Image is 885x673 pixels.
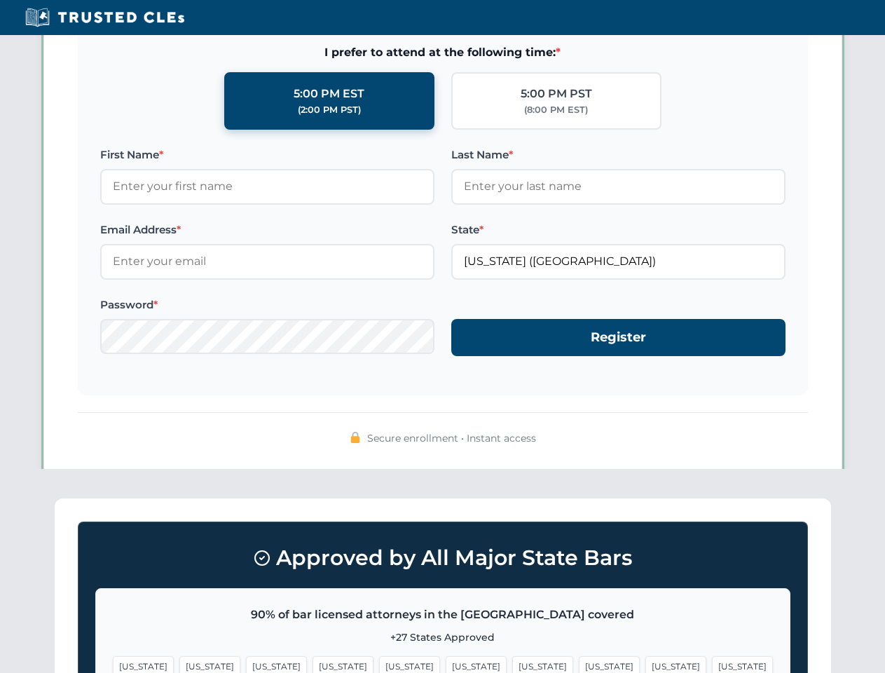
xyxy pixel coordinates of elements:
[521,85,592,103] div: 5:00 PM PST
[100,147,434,163] label: First Name
[350,432,361,443] img: 🔒
[451,222,785,238] label: State
[113,630,773,645] p: +27 States Approved
[524,103,588,117] div: (8:00 PM EST)
[100,43,785,62] span: I prefer to attend at the following time:
[294,85,364,103] div: 5:00 PM EST
[451,169,785,204] input: Enter your last name
[298,103,361,117] div: (2:00 PM PST)
[100,222,434,238] label: Email Address
[95,539,790,577] h3: Approved by All Major State Bars
[113,606,773,624] p: 90% of bar licensed attorneys in the [GEOGRAPHIC_DATA] covered
[100,297,434,313] label: Password
[451,147,785,163] label: Last Name
[451,244,785,279] input: Florida (FL)
[21,7,188,28] img: Trusted CLEs
[367,430,536,446] span: Secure enrollment • Instant access
[100,244,434,279] input: Enter your email
[451,319,785,356] button: Register
[100,169,434,204] input: Enter your first name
